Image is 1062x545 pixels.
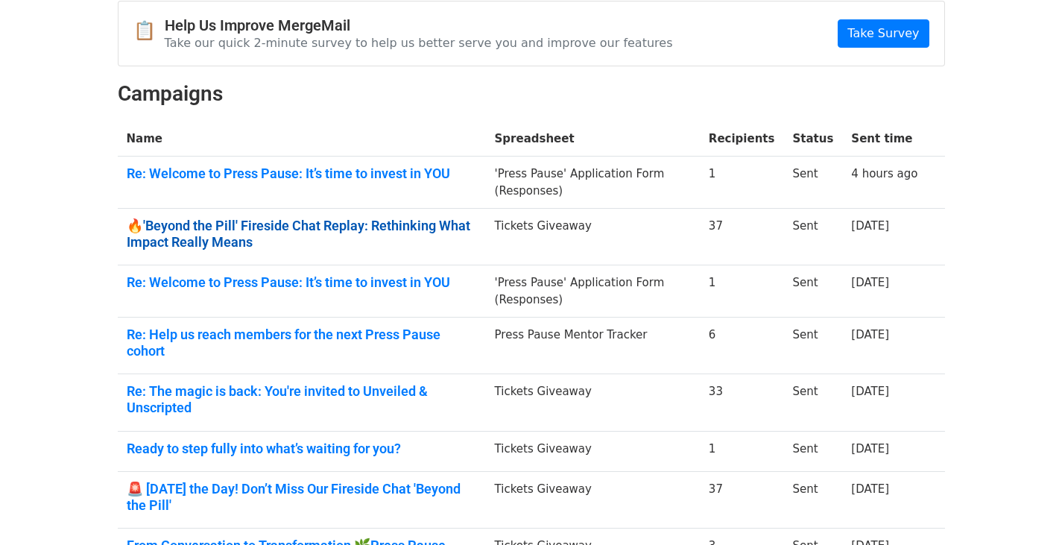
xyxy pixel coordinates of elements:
td: 'Press Pause' Application Form (Responses) [486,265,700,318]
th: Spreadsheet [486,122,700,157]
td: 1 [700,265,784,318]
td: Press Pause Mentor Tracker [486,318,700,374]
a: [DATE] [851,276,889,289]
a: Take Survey [838,19,929,48]
p: Take our quick 2-minute survey to help us better serve you and improve our features [165,35,673,51]
th: Name [118,122,486,157]
th: Status [783,122,842,157]
a: Ready to step fully into what’s waiting for you? [127,441,477,457]
a: Re: Welcome to Press Pause: It’s time to invest in YOU [127,166,477,182]
a: [DATE] [851,328,889,341]
iframe: Chat Widget [987,473,1062,545]
a: Re: Welcome to Press Pause: It’s time to invest in YOU [127,274,477,291]
a: [DATE] [851,442,889,456]
h4: Help Us Improve MergeMail [165,16,673,34]
h2: Campaigns [118,81,945,107]
td: 37 [700,209,784,265]
a: 🚨 [DATE] the Day! Don’t Miss Our Fireside Chat 'Beyond the Pill' [127,481,477,513]
a: 4 hours ago [851,167,917,180]
a: Re: Help us reach members for the next Press Pause cohort [127,327,477,359]
td: 1 [700,431,784,472]
td: 1 [700,157,784,209]
a: [DATE] [851,219,889,233]
th: Recipients [700,122,784,157]
td: Sent [783,209,842,265]
td: Sent [783,318,842,374]
span: 📋 [133,20,165,42]
a: [DATE] [851,385,889,398]
a: [DATE] [851,482,889,496]
td: 'Press Pause' Application Form (Responses) [486,157,700,209]
td: Sent [783,431,842,472]
td: 33 [700,374,784,431]
td: Tickets Giveaway [486,472,700,529]
td: Tickets Giveaway [486,374,700,431]
td: Sent [783,374,842,431]
th: Sent time [842,122,926,157]
td: 6 [700,318,784,374]
td: 37 [700,472,784,529]
td: Sent [783,157,842,209]
td: Tickets Giveaway [486,431,700,472]
a: 🔥'Beyond the Pill' Fireside Chat Replay: Rethinking What Impact Really Means [127,218,477,250]
td: Sent [783,472,842,529]
a: Re: The magic is back: You're invited to Unveiled & Unscripted [127,383,477,415]
td: Tickets Giveaway [486,209,700,265]
td: Sent [783,265,842,318]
